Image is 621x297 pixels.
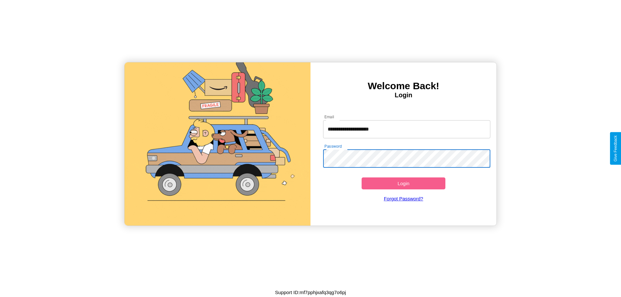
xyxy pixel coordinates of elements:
[362,177,445,189] button: Login
[310,80,496,91] h3: Welcome Back!
[324,114,334,120] label: Email
[310,91,496,99] h4: Login
[324,143,342,149] label: Password
[320,189,487,208] a: Forgot Password?
[125,62,310,226] img: gif
[275,288,346,297] p: Support ID: mf7pphjxafq3qg7o6pj
[613,135,618,162] div: Give Feedback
